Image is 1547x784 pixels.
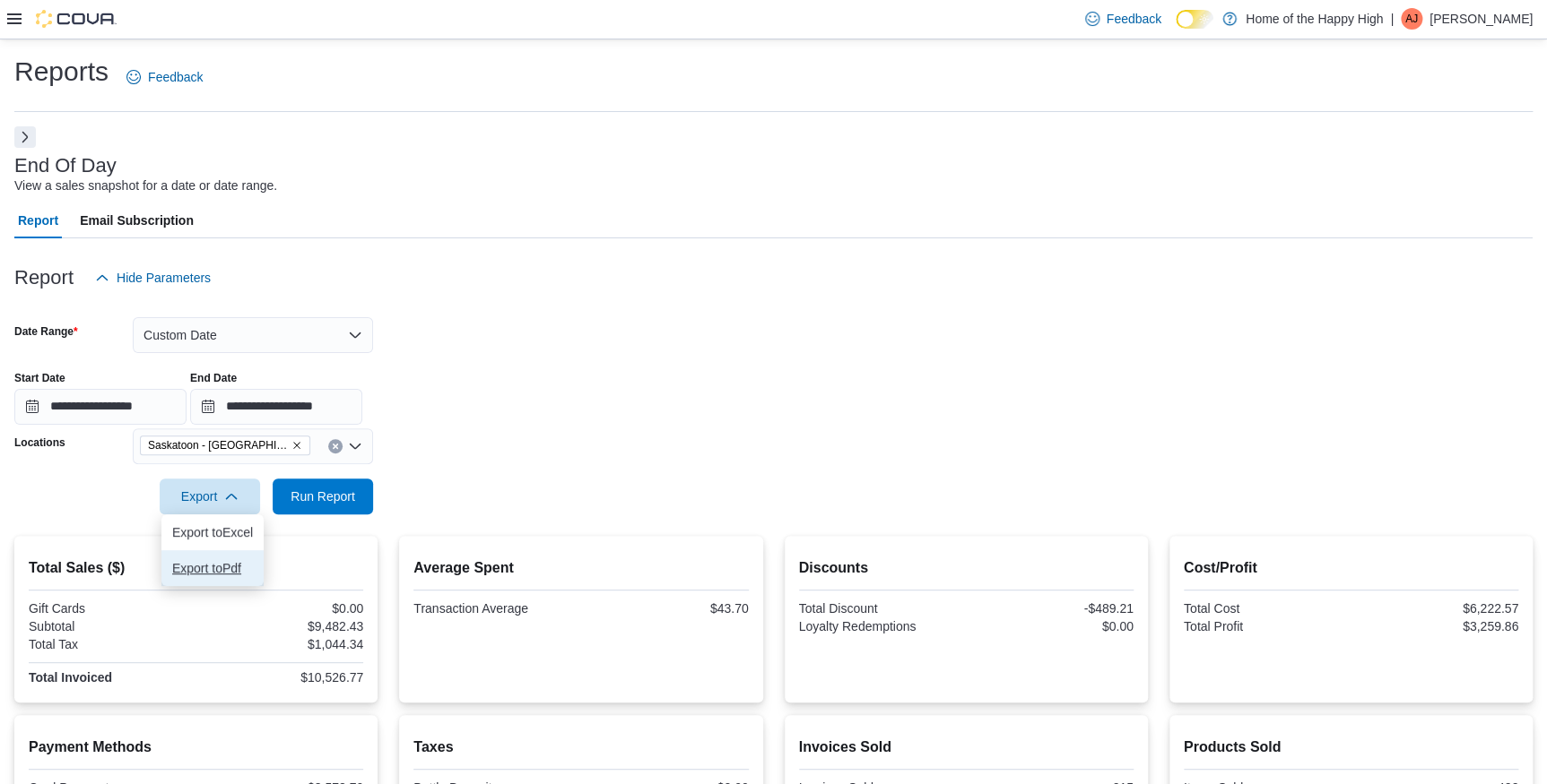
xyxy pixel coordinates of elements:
span: Hide Parameters [117,269,211,287]
h2: Cost/Profit [1184,557,1518,579]
button: Hide Parameters [88,260,218,296]
span: Saskatoon - Stonebridge - Prairie Records [140,435,310,455]
span: Dark Mode [1176,29,1177,30]
button: Export [160,478,260,514]
div: Aaron Jackson-Angus [1401,8,1422,30]
button: Export toExcel [161,514,264,550]
div: $9,482.43 [200,619,364,633]
div: Total Tax [29,637,193,651]
span: Export [170,478,249,514]
label: Locations [14,435,65,450]
button: Export toPdf [161,550,264,586]
img: Cova [36,10,117,28]
span: Export to Excel [172,525,253,539]
button: Next [14,126,36,148]
div: $6,222.57 [1354,601,1518,616]
button: Open list of options [348,439,362,453]
span: AJ [1405,8,1418,30]
span: Run Report [291,487,355,505]
h2: Taxes [413,737,748,758]
div: Subtotal [29,619,193,633]
h2: Total Sales ($) [29,557,363,579]
h1: Reports [14,54,109,90]
button: Clear input [328,439,343,453]
h2: Products Sold [1184,737,1518,758]
span: Feedback [1107,10,1161,28]
p: | [1390,8,1394,30]
div: Total Profit [1184,619,1348,633]
div: $1,044.34 [200,637,364,651]
strong: Total Invoiced [29,670,112,685]
p: [PERSON_NAME] [1430,8,1533,30]
div: $0.00 [200,601,364,616]
h2: Invoices Sold [799,737,1134,758]
div: $43.70 [585,601,749,616]
a: Feedback [1078,1,1169,37]
span: Feedback [148,68,203,86]
div: View a sales snapshot for a date or date range. [14,177,277,195]
h2: Discounts [799,557,1134,579]
input: Dark Mode [1176,10,1213,29]
h3: End Of Day [14,155,117,177]
button: Remove Saskatoon - Stonebridge - Prairie Records from selection in this group [291,440,302,451]
div: Transaction Average [413,601,578,616]
div: $3,259.86 [1354,619,1518,633]
span: Report [18,202,58,238]
div: Gift Cards [29,601,193,616]
div: $0.00 [969,619,1134,633]
input: Press the down key to open a popover containing a calendar. [190,389,362,425]
button: Run Report [273,478,373,514]
h3: Report [14,267,74,289]
span: Export to Pdf [172,561,253,575]
div: Loyalty Redemptions [799,619,963,633]
span: Saskatoon - [GEOGRAPHIC_DATA] - Prairie Records [148,436,288,454]
div: $10,526.77 [200,670,364,685]
input: Press the down key to open a popover containing a calendar. [14,389,187,425]
button: Custom Date [133,317,373,353]
a: Feedback [119,59,210,95]
label: Start Date [14,371,65,385]
p: Home of the Happy High [1246,8,1383,30]
label: End Date [190,371,237,385]
span: Email Subscription [80,202,194,238]
label: Date Range [14,324,78,339]
div: Total Cost [1184,601,1348,616]
div: Total Discount [799,601,963,616]
h2: Average Spent [413,557,748,579]
div: -$489.21 [969,601,1134,616]
h2: Payment Methods [29,737,363,758]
